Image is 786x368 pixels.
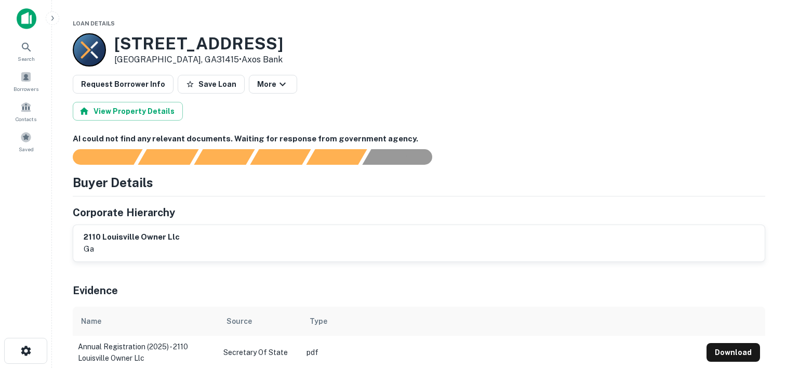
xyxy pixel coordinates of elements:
span: Contacts [16,115,36,123]
h6: AI could not find any relevant documents. Waiting for response from government agency. [73,133,765,145]
button: Request Borrower Info [73,75,174,94]
div: Documents found, AI parsing details... [194,149,255,165]
h5: Corporate Hierarchy [73,205,175,220]
th: Source [218,307,301,336]
div: Type [310,315,327,327]
span: Saved [19,145,34,153]
h4: Buyer Details [73,173,153,192]
div: Your request is received and processing... [138,149,198,165]
p: [GEOGRAPHIC_DATA], GA31415 • [114,54,283,66]
span: Loan Details [73,20,115,27]
h3: [STREET_ADDRESS] [114,34,283,54]
th: Type [301,307,701,336]
a: Axos Bank [242,55,283,64]
p: ga [84,243,180,255]
img: capitalize-icon.png [17,8,36,29]
span: Search [18,55,35,63]
div: Name [81,315,101,327]
button: Save Loan [178,75,245,94]
a: Saved [3,127,49,155]
div: AI fulfillment process complete. [363,149,445,165]
button: Download [707,343,760,362]
div: Principals found, AI now looking for contact information... [250,149,311,165]
iframe: Chat Widget [734,285,786,335]
div: Principals found, still searching for contact information. This may take time... [306,149,367,165]
button: View Property Details [73,102,183,121]
div: Source [227,315,252,327]
button: More [249,75,297,94]
th: Name [73,307,218,336]
h5: Evidence [73,283,118,298]
span: Borrowers [14,85,38,93]
a: Contacts [3,97,49,125]
h6: 2110 louisville owner llc [84,231,180,243]
div: Sending borrower request to AI... [60,149,138,165]
a: Search [3,37,49,65]
a: Borrowers [3,67,49,95]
